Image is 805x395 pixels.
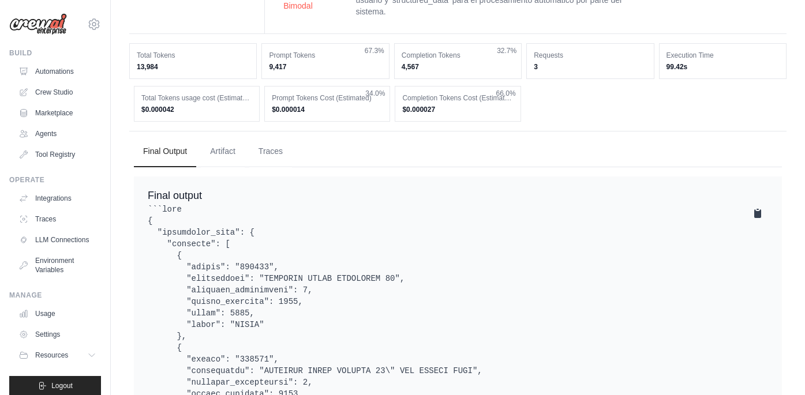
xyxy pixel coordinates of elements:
[14,189,101,208] a: Integrations
[14,210,101,228] a: Traces
[402,105,513,114] dd: $0.000027
[747,340,805,395] iframe: Chat Widget
[9,291,101,300] div: Manage
[51,381,73,390] span: Logout
[14,62,101,81] a: Automations
[747,340,805,395] div: Widget de chat
[365,46,384,55] span: 67.3%
[9,13,67,35] img: Logo
[148,190,202,201] span: Final output
[534,51,646,60] dt: Requests
[141,105,252,114] dd: $0.000042
[14,104,101,122] a: Marketplace
[9,48,101,58] div: Build
[14,251,101,279] a: Environment Variables
[137,62,249,72] dd: 13,984
[14,83,101,101] a: Crew Studio
[14,125,101,143] a: Agents
[14,231,101,249] a: LLM Connections
[402,62,514,72] dd: 4,567
[272,105,383,114] dd: $0.000014
[272,93,383,103] dt: Prompt Tokens Cost (Estimated)
[14,346,101,364] button: Resources
[35,351,68,360] span: Resources
[496,89,516,98] span: 66.0%
[402,51,514,60] dt: Completion Tokens
[9,175,101,185] div: Operate
[667,51,779,60] dt: Execution Time
[14,145,101,164] a: Tool Registry
[137,51,249,60] dt: Total Tokens
[667,62,779,72] dd: 99.42s
[201,136,245,167] button: Artifact
[141,93,252,103] dt: Total Tokens usage cost (Estimated)
[249,136,292,167] button: Traces
[269,51,381,60] dt: Prompt Tokens
[269,62,381,72] dd: 9,417
[497,46,516,55] span: 32.7%
[14,325,101,344] a: Settings
[14,304,101,323] a: Usage
[534,62,646,72] dd: 3
[134,136,196,167] button: Final Output
[402,93,513,103] dt: Completion Tokens Cost (Estimated)
[365,89,385,98] span: 34.0%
